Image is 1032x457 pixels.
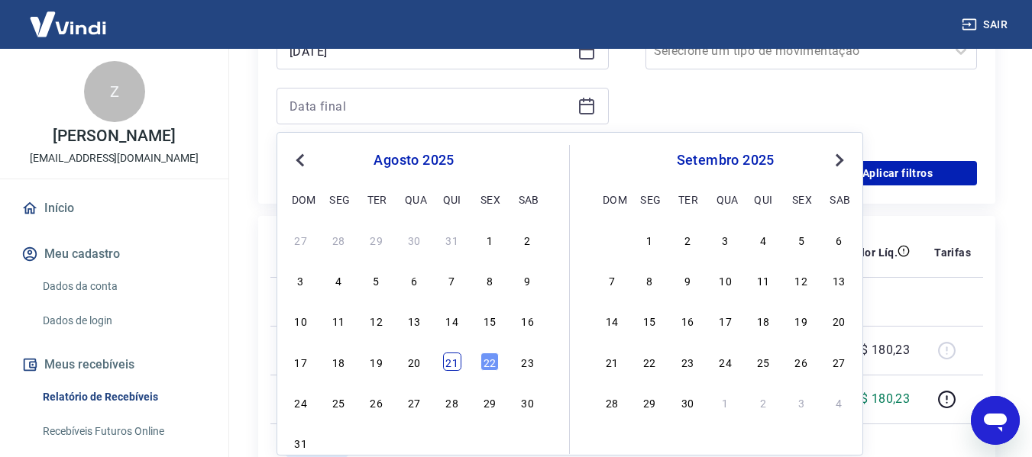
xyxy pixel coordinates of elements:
[971,396,1020,445] iframe: Botão para abrir a janela de mensagens
[405,271,423,289] div: Choose quarta-feira, 6 de agosto de 2025
[600,228,850,413] div: month 2025-09
[291,151,309,169] button: Previous Month
[18,191,210,225] a: Início
[818,161,977,185] button: Aplicar filtros
[18,1,118,47] img: Vindi
[37,305,210,336] a: Dados de login
[405,352,423,371] div: Choose quarta-feira, 20 de agosto de 2025
[600,151,850,169] div: setembro 2025
[717,393,735,411] div: Choose quarta-feira, 1 de outubro de 2025
[717,190,735,208] div: qua
[443,393,461,411] div: Choose quinta-feira, 28 de agosto de 2025
[443,230,461,249] div: Choose quinta-feira, 31 de julho de 2025
[519,352,537,371] div: Choose sábado, 23 de agosto de 2025
[603,230,621,249] div: Choose domingo, 31 de agosto de 2025
[37,271,210,302] a: Dados da conta
[367,271,386,289] div: Choose terça-feira, 5 de agosto de 2025
[603,311,621,330] div: Choose domingo, 14 de setembro de 2025
[329,271,348,289] div: Choose segunda-feira, 4 de agosto de 2025
[405,433,423,452] div: Choose quarta-feira, 3 de setembro de 2025
[292,271,310,289] div: Choose domingo, 3 de agosto de 2025
[754,190,772,208] div: qui
[292,230,310,249] div: Choose domingo, 27 de julho de 2025
[480,352,499,371] div: Choose sexta-feira, 22 de agosto de 2025
[830,393,848,411] div: Choose sábado, 4 de outubro de 2025
[678,190,697,208] div: ter
[830,352,848,371] div: Choose sábado, 27 de setembro de 2025
[934,245,971,260] p: Tarifas
[603,190,621,208] div: dom
[292,311,310,330] div: Choose domingo, 10 de agosto de 2025
[717,352,735,371] div: Choose quarta-feira, 24 de setembro de 2025
[367,433,386,452] div: Choose terça-feira, 2 de setembro de 2025
[519,190,537,208] div: sab
[329,433,348,452] div: Choose segunda-feira, 1 de setembro de 2025
[290,228,539,454] div: month 2025-08
[480,230,499,249] div: Choose sexta-feira, 1 de agosto de 2025
[480,271,499,289] div: Choose sexta-feira, 8 de agosto de 2025
[792,393,810,411] div: Choose sexta-feira, 3 de outubro de 2025
[443,433,461,452] div: Choose quinta-feira, 4 de setembro de 2025
[754,393,772,411] div: Choose quinta-feira, 2 de outubro de 2025
[792,271,810,289] div: Choose sexta-feira, 12 de setembro de 2025
[754,311,772,330] div: Choose quinta-feira, 18 de setembro de 2025
[640,311,658,330] div: Choose segunda-feira, 15 de setembro de 2025
[519,393,537,411] div: Choose sábado, 30 de agosto de 2025
[37,381,210,413] a: Relatório de Recebíveis
[830,311,848,330] div: Choose sábado, 20 de setembro de 2025
[678,230,697,249] div: Choose terça-feira, 2 de setembro de 2025
[830,190,848,208] div: sab
[754,352,772,371] div: Choose quinta-feira, 25 de setembro de 2025
[754,230,772,249] div: Choose quinta-feira, 4 de setembro de 2025
[480,433,499,452] div: Choose sexta-feira, 5 de setembro de 2025
[329,230,348,249] div: Choose segunda-feira, 28 de julho de 2025
[405,393,423,411] div: Choose quarta-feira, 27 de agosto de 2025
[292,190,310,208] div: dom
[480,311,499,330] div: Choose sexta-feira, 15 de agosto de 2025
[792,190,810,208] div: sex
[603,352,621,371] div: Choose domingo, 21 de setembro de 2025
[292,393,310,411] div: Choose domingo, 24 de agosto de 2025
[853,390,911,408] p: R$ 180,23
[443,271,461,289] div: Choose quinta-feira, 7 de agosto de 2025
[443,352,461,371] div: Choose quinta-feira, 21 de agosto de 2025
[959,11,1014,39] button: Sair
[640,352,658,371] div: Choose segunda-feira, 22 de setembro de 2025
[678,352,697,371] div: Choose terça-feira, 23 de setembro de 2025
[53,128,175,144] p: [PERSON_NAME]
[519,433,537,452] div: Choose sábado, 6 de setembro de 2025
[848,245,898,260] p: Valor Líq.
[640,271,658,289] div: Choose segunda-feira, 8 de setembro de 2025
[519,271,537,289] div: Choose sábado, 9 de agosto de 2025
[18,237,210,271] button: Meu cadastro
[792,352,810,371] div: Choose sexta-feira, 26 de setembro de 2025
[405,311,423,330] div: Choose quarta-feira, 13 de agosto de 2025
[678,393,697,411] div: Choose terça-feira, 30 de setembro de 2025
[37,416,210,447] a: Recebíveis Futuros Online
[443,311,461,330] div: Choose quinta-feira, 14 de agosto de 2025
[830,151,849,169] button: Next Month
[717,230,735,249] div: Choose quarta-feira, 3 de setembro de 2025
[367,311,386,330] div: Choose terça-feira, 12 de agosto de 2025
[329,393,348,411] div: Choose segunda-feira, 25 de agosto de 2025
[329,352,348,371] div: Choose segunda-feira, 18 de agosto de 2025
[717,311,735,330] div: Choose quarta-feira, 17 de setembro de 2025
[830,230,848,249] div: Choose sábado, 6 de setembro de 2025
[603,271,621,289] div: Choose domingo, 7 de setembro de 2025
[292,352,310,371] div: Choose domingo, 17 de agosto de 2025
[754,271,772,289] div: Choose quinta-feira, 11 de setembro de 2025
[717,271,735,289] div: Choose quarta-feira, 10 de setembro de 2025
[367,352,386,371] div: Choose terça-feira, 19 de agosto de 2025
[792,230,810,249] div: Choose sexta-feira, 5 de setembro de 2025
[329,311,348,330] div: Choose segunda-feira, 11 de agosto de 2025
[405,230,423,249] div: Choose quarta-feira, 30 de julho de 2025
[640,393,658,411] div: Choose segunda-feira, 29 de setembro de 2025
[292,433,310,452] div: Choose domingo, 31 de agosto de 2025
[18,348,210,381] button: Meus recebíveis
[849,341,910,359] p: -R$ 180,23
[603,393,621,411] div: Choose domingo, 28 de setembro de 2025
[678,311,697,330] div: Choose terça-feira, 16 de setembro de 2025
[84,61,145,122] div: Z
[290,40,571,63] input: Data inicial
[519,230,537,249] div: Choose sábado, 2 de agosto de 2025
